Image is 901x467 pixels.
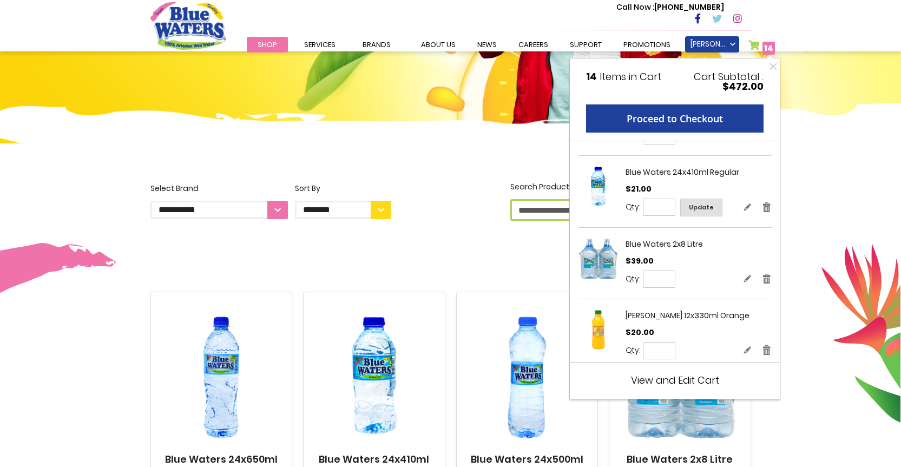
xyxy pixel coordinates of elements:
a: Blue Waters 2x8 Litre [578,239,619,282]
div: Sort By [295,183,391,194]
span: Shop [258,40,277,50]
a: [PERSON_NAME] [685,36,739,52]
a: careers [508,37,559,52]
a: Promotions [613,37,681,52]
span: Items in Cart [600,70,661,83]
img: BW Juse 12x330ml Orange [578,310,619,351]
span: $39.00 [626,255,654,266]
span: Brands [363,40,391,50]
a: 14 [748,40,775,56]
span: Call Now : [616,2,654,12]
label: Search Product [510,181,751,221]
button: Proceed to Checkout [586,104,764,133]
label: Qty [626,273,641,285]
label: Select Brand [150,183,288,219]
span: $472.00 [722,80,764,93]
a: store logo [150,2,226,49]
span: $20.00 [626,327,654,338]
img: Blue Waters 24x410ml Regular [578,167,619,207]
a: Blue Waters 24x410ml Regular [626,167,739,177]
button: Update [680,199,722,216]
a: News [466,37,508,52]
img: Blue Waters 24x650ml Regular [161,301,282,453]
select: Sort By [295,201,391,219]
span: 14 [764,43,773,54]
img: Blue Waters 2x8 Litre [578,239,619,279]
a: Blue Waters 24x410ml Regular [578,167,619,211]
span: Update [689,203,714,212]
label: Qty [626,345,641,356]
input: Search Product [510,199,751,221]
a: Blue Waters 2x8 Litre [626,239,703,249]
a: Blue Waters 2x8 Litre [627,453,733,465]
img: Blue Waters 24x410ml Regular [313,301,435,453]
p: [PHONE_NUMBER] [616,2,724,13]
span: 14 [586,70,597,83]
img: Blue Waters 24x500ml Regular [466,301,588,453]
a: [PERSON_NAME] 12x330ml Orange [626,310,749,321]
span: Cart Subtotal [694,70,759,83]
a: about us [410,37,466,52]
a: support [559,37,613,52]
a: View and Edit Cart [631,373,719,387]
span: $21.00 [626,183,652,194]
label: Qty [626,201,641,213]
select: Select Brand [150,201,288,219]
span: Services [304,40,336,50]
a: BW Juse 12x330ml Orange [578,310,619,354]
